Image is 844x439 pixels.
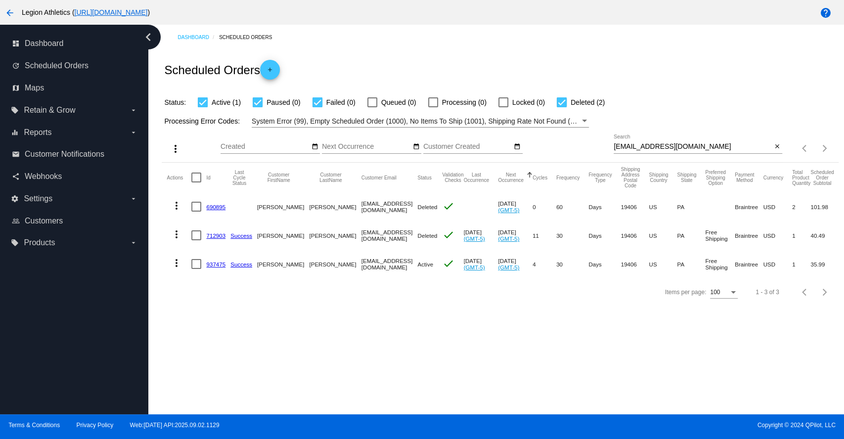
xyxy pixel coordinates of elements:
[556,192,588,221] mat-cell: 60
[309,172,352,183] button: Change sorting for CustomerLastName
[24,106,75,115] span: Retain & Grow
[164,60,279,80] h2: Scheduled Orders
[11,129,19,136] i: equalizer
[815,138,835,158] button: Next page
[705,221,735,250] mat-cell: Free Shipping
[755,289,779,296] div: 1 - 3 of 3
[556,175,579,180] button: Change sorting for Frequency
[4,7,16,19] mat-icon: arrow_back
[264,66,276,78] mat-icon: add
[167,163,191,192] mat-header-cell: Actions
[735,250,763,278] mat-cell: Braintree
[12,173,20,180] i: share
[12,146,137,162] a: email Customer Notifications
[12,62,20,70] i: update
[12,36,137,51] a: dashboard Dashboard
[25,217,63,225] span: Customers
[498,207,519,213] a: (GMT-5)
[12,150,20,158] i: email
[810,192,843,221] mat-cell: 101.98
[649,221,677,250] mat-cell: US
[588,192,621,221] mat-cell: Days
[25,172,62,181] span: Webhooks
[442,200,454,212] mat-icon: check
[533,250,556,278] mat-cell: 4
[219,30,281,45] a: Scheduled Orders
[212,96,241,108] span: Active (1)
[12,213,137,229] a: people_outline Customers
[11,195,19,203] i: settings
[12,80,137,96] a: map Maps
[309,250,361,278] mat-cell: [PERSON_NAME]
[221,143,310,151] input: Created
[431,422,836,429] span: Copyright © 2024 QPilot, LLC
[206,232,225,239] a: 712903
[464,235,485,242] a: (GMT-5)
[361,250,418,278] mat-cell: [EMAIL_ADDRESS][DOMAIN_NAME]
[230,232,252,239] a: Success
[25,150,104,159] span: Customer Notifications
[556,250,588,278] mat-cell: 30
[412,143,419,151] mat-icon: date_range
[763,250,792,278] mat-cell: USD
[164,98,186,106] span: Status:
[77,422,114,429] a: Privacy Policy
[442,229,454,241] mat-icon: check
[12,169,137,184] a: share Webhooks
[810,170,834,186] button: Change sorting for Subtotal
[464,250,498,278] mat-cell: [DATE]
[556,221,588,250] mat-cell: 30
[792,192,810,221] mat-cell: 2
[614,143,772,151] input: Search
[381,96,416,108] span: Queued (0)
[171,228,182,240] mat-icon: more_vert
[309,192,361,221] mat-cell: [PERSON_NAME]
[442,96,487,108] span: Processing (0)
[464,172,489,183] button: Change sorting for LastOccurrenceUtc
[773,143,780,151] mat-icon: close
[130,422,220,429] a: Web:[DATE] API:2025.09.02.1129
[533,192,556,221] mat-cell: 0
[206,204,225,210] a: 690895
[735,172,754,183] button: Change sorting for PaymentMethod.Type
[130,239,137,247] i: arrow_drop_down
[498,172,524,183] button: Change sorting for NextOccurrenceUtc
[230,170,248,186] button: Change sorting for LastProcessingCycleId
[22,8,150,16] span: Legion Athletics ( )
[309,221,361,250] mat-cell: [PERSON_NAME]
[533,221,556,250] mat-cell: 11
[12,58,137,74] a: update Scheduled Orders
[417,261,433,267] span: Active
[649,250,677,278] mat-cell: US
[735,192,763,221] mat-cell: Braintree
[326,96,355,108] span: Failed (0)
[792,163,810,192] mat-header-cell: Total Product Quantity
[25,84,44,92] span: Maps
[24,194,52,203] span: Settings
[442,258,454,269] mat-icon: check
[810,250,843,278] mat-cell: 35.99
[533,175,547,180] button: Change sorting for Cycles
[710,289,720,296] span: 100
[588,172,612,183] button: Change sorting for FrequencyType
[267,96,300,108] span: Paused (0)
[24,238,55,247] span: Products
[417,175,431,180] button: Change sorting for Status
[498,221,533,250] mat-cell: [DATE]
[130,195,137,203] i: arrow_drop_down
[792,221,810,250] mat-cell: 1
[230,261,252,267] a: Success
[820,7,832,19] mat-icon: help
[322,143,411,151] input: Next Occurrence
[677,221,705,250] mat-cell: PA
[252,115,589,128] mat-select: Filter by Processing Error Codes
[12,84,20,92] i: map
[12,217,20,225] i: people_outline
[24,128,51,137] span: Reports
[11,106,19,114] i: local_offer
[417,232,437,239] span: Deleted
[677,192,705,221] mat-cell: PA
[677,172,696,183] button: Change sorting for ShippingState
[257,250,309,278] mat-cell: [PERSON_NAME]
[498,264,519,270] a: (GMT-5)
